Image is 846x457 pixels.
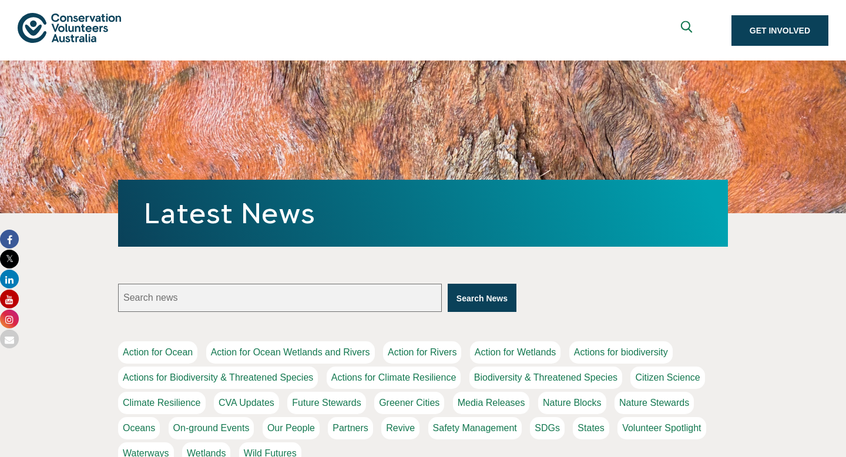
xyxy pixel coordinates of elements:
button: Expand search box Close search box [674,16,702,45]
span: Expand search box [680,21,695,40]
a: Action for Wetlands [470,341,560,364]
button: Show mobile navigation menu [800,11,828,39]
a: Volunteer Spotlight [617,417,706,439]
a: Actions for Biodiversity & Threatened Species [118,367,318,389]
img: logo.svg [18,13,121,43]
a: Partners [328,417,372,439]
a: Action for Rivers [383,341,461,364]
a: Actions for biodiversity [569,341,673,364]
a: Media Releases [453,392,530,414]
a: Our People [263,417,320,439]
a: Citizen Science [630,367,704,389]
a: Action for Ocean Wetlands and Rivers [206,341,375,364]
a: Get Involved [731,15,828,46]
a: Revive [381,417,419,439]
a: Actions for Climate Resilience [327,367,461,389]
a: Nature Blocks [538,392,606,414]
a: Future Stewards [287,392,365,414]
a: Nature Stewards [615,392,694,414]
a: Oceans [118,417,160,439]
button: Search News [448,284,516,312]
input: Search news [118,284,442,312]
a: States [573,417,609,439]
a: Climate Resilience [118,392,206,414]
a: Safety Management [428,417,522,439]
a: Biodiversity & Threatened Species [469,367,622,389]
a: CVA Updates [214,392,279,414]
a: On-ground Events [169,417,254,439]
a: Greener Cities [374,392,444,414]
a: Latest News [144,197,315,229]
a: SDGs [530,417,565,439]
a: Action for Ocean [118,341,197,364]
